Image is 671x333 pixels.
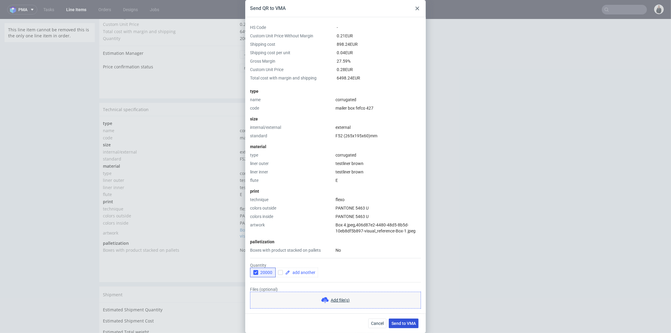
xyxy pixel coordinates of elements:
[250,124,333,130] div: internal/external
[99,84,377,97] div: Technical specification
[389,319,419,328] button: Send to VMA
[103,157,238,165] td: liner outer
[250,247,333,253] div: Boxes with product stacked on pallets
[103,151,238,158] td: type
[337,42,358,47] span: 898.24 EUR
[250,116,421,122] div: size
[240,208,261,213] a: Box 4.jpeg
[240,130,256,135] span: external
[103,16,238,23] td: Quantity
[250,197,333,203] div: technique
[335,223,355,227] a: Box 4.jpeg
[240,158,271,164] span: testliner brown
[103,9,238,16] td: Total cost with margin and shipping
[250,160,333,166] div: liner outer
[250,97,333,103] div: name
[334,271,374,279] button: Manage shipments
[337,67,353,72] span: 0.28 EUR
[339,87,374,93] a: Edit specification
[335,197,345,202] span: flexo
[103,298,235,309] td: Estimated Shipment Cost
[103,115,238,122] td: code
[103,101,238,108] td: type
[240,208,262,213] span: ,
[103,108,238,115] td: name
[250,41,334,47] div: Shipping cost
[250,268,276,277] button: 20000
[240,116,281,121] span: mailer box fefco 427
[103,30,238,44] td: Estimation Manager
[335,161,363,166] span: testliner brown
[103,193,238,200] td: colors outside
[250,88,421,94] div: type
[240,187,249,192] span: flexo
[103,287,235,298] td: Estimated Shipment Quantity
[103,309,235,320] td: Estimated Total weight
[250,152,333,158] div: type
[335,125,351,130] span: external
[368,319,386,328] button: Cancel
[250,24,334,30] div: HS Code
[238,9,374,16] td: 6498.24 EUR
[335,223,356,227] span: ,
[341,58,374,67] button: Save
[337,50,353,55] span: 0.04 EUR
[250,50,334,56] div: Shipping cost per unit
[250,144,421,150] div: material
[250,5,286,12] div: Send QR to VMA
[335,153,356,157] span: corrugated
[338,241,370,249] button: Send to QMS
[391,321,416,325] span: Send to VMA
[240,228,246,234] span: No
[103,44,238,58] td: Price confirmation status
[250,239,421,245] div: palletization
[305,241,338,249] button: Send to VMA
[371,321,384,325] span: Cancel
[258,270,273,275] span: 20000
[235,287,374,298] td: Unknown
[103,172,238,179] td: flute
[250,287,421,309] div: Files (optional)
[337,33,353,38] span: 0.21 EUR
[335,206,369,210] span: PANTONE 5463 U
[335,170,363,174] span: testliner brown
[337,76,360,80] span: 6498.24 EUR
[250,75,334,81] div: Total cost with margin and shipping
[331,297,350,303] span: Add file(s)
[103,220,238,228] td: palletization
[335,97,356,102] span: corrugated
[250,133,333,139] div: standard
[250,263,421,277] div: Quantity
[103,122,238,129] td: size
[250,58,334,64] div: Gross Margin
[235,309,374,320] td: Unknown
[240,201,275,207] span: PANTONE 5463 U
[103,2,238,9] td: Custom Unit Price
[103,179,238,186] td: print
[5,4,95,23] div: This line item cannot be removed this is the only one line item in order.
[99,267,377,283] div: Shipment
[240,108,262,114] span: corrugated
[103,143,238,151] td: material
[269,238,305,251] a: Download PDF
[240,151,262,157] span: corrugated
[240,172,242,178] span: E
[250,188,421,194] div: print
[240,165,271,171] span: testliner brown
[337,25,338,30] span: -
[250,169,333,175] div: liner inner
[238,16,374,23] td: 20000
[335,178,338,183] span: E
[103,186,238,193] td: technique
[337,59,351,64] span: 27.59 %
[250,213,333,219] div: colors inside
[250,222,333,234] div: artwork
[250,33,334,39] div: Custom Unit Price Without Margin
[238,2,374,9] td: 0.28 EUR
[103,165,238,172] td: liner inner
[335,223,416,233] a: 406d87e2-4480-48d5-8b5d-10eb8df5b897-visual_reference-Box-1.jpeg
[240,208,348,219] a: 406d87e2-4480-48d5-8b5d-10eb8df5b897-visual_reference-Box-1.jpeg
[335,248,341,253] span: No
[103,227,238,235] td: Boxes with product stacked on pallets
[250,177,333,183] div: flute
